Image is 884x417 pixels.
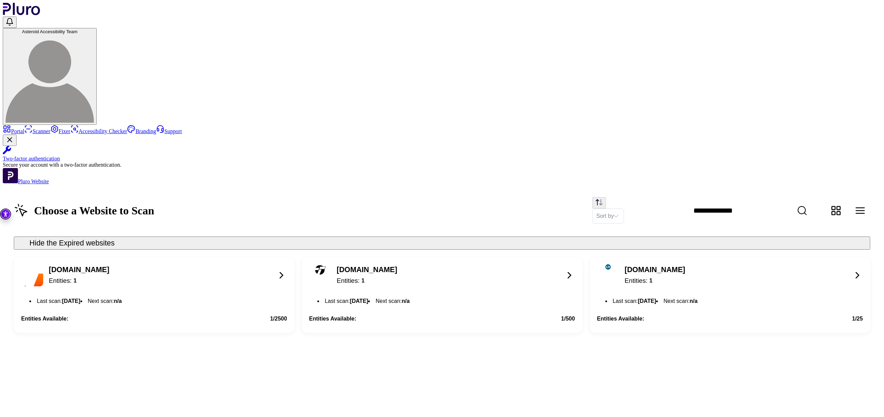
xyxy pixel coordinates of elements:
[362,276,365,286] div: 1
[323,297,370,306] li: Last scan :
[3,10,40,16] a: Logo
[3,178,49,184] a: Open Pluro Website
[592,197,606,208] button: Change sorting direction
[22,29,78,34] span: Asteroid Accessibility Team
[625,276,685,286] div: Entities:
[14,203,154,218] h1: Choose a Website to Scan
[315,264,326,275] img: Website logo
[24,128,50,134] a: Scanner
[850,200,870,221] button: Change content view type to table
[561,316,575,322] div: 500
[6,34,94,123] img: Asteroid Accessibility Team
[62,298,80,304] span: [DATE]
[3,156,881,162] div: Two-factor authentication
[21,316,68,322] div: Entities Available:
[337,276,397,286] div: Entities:
[270,316,287,322] div: 2500
[590,257,870,333] button: Website logo[DOMAIN_NAME]Entities:1Last scan:[DATE]Next scan:n/aEntities Available:1/25
[690,298,698,304] span: n/a
[49,276,109,286] div: Entities:
[662,297,699,306] li: Next scan :
[337,265,397,275] div: [DOMAIN_NAME]
[49,265,109,275] div: [DOMAIN_NAME]
[638,298,656,304] span: [DATE]
[374,297,411,306] li: Next scan :
[686,201,845,220] input: Website Search
[625,265,685,275] div: [DOMAIN_NAME]
[14,237,870,250] button: Hide the Expired websites
[50,128,70,134] a: Fixer
[650,276,653,286] div: 1
[74,276,77,286] div: 1
[605,264,611,270] img: Website logo
[852,316,856,322] span: 1 /
[3,17,17,28] button: Open notifications, you have 0 new notifications
[309,316,356,322] div: Entities Available:
[70,128,127,134] a: Accessibility Checker
[35,297,82,306] li: Last scan :
[270,316,275,322] span: 1 /
[3,146,881,162] a: Two-factor authentication
[592,208,624,224] div: Set sorting
[3,28,97,125] button: Asteroid Accessibility TeamAsteroid Accessibility Team
[3,125,881,185] aside: Sidebar menu
[852,316,863,322] div: 25
[350,298,368,304] span: [DATE]
[561,316,566,322] span: 1 /
[3,128,24,134] a: Portal
[3,162,881,168] div: Secure your account with a two-factor authentication.
[114,298,122,304] span: n/a
[597,316,644,322] div: Entities Available:
[156,128,182,134] a: Support
[86,297,124,306] li: Next scan :
[14,257,294,333] button: Website logo[DOMAIN_NAME]Entities:1Last scan:[DATE]Next scan:n/aEntities Available:1/2500
[302,257,582,333] button: Website logo[DOMAIN_NAME]Entities:1Last scan:[DATE]Next scan:n/aEntities Available:1/500
[611,297,658,306] li: Last scan :
[826,200,846,221] button: Change content view type to grid
[402,298,410,304] span: n/a
[127,128,156,134] a: Branding
[3,135,17,146] button: Close Two-factor authentication notification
